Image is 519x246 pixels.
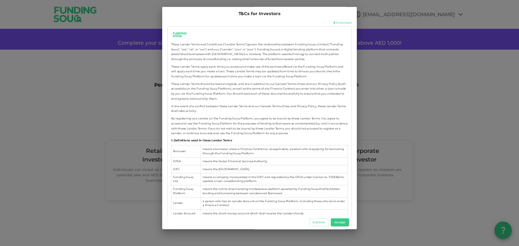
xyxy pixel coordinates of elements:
span: These Lender Terms should be read alongside, and are in addition to our General Terms of Use and ... [171,82,348,101]
span: These Lender Terms apply each time you access and make use of the services offered via the Fundin... [171,64,348,79]
td: means a borrower under a Finance Contract or, as applicable, a person who is applying for borrowi... [201,145,348,158]
td: DFSA [171,158,201,165]
td: means a company incorporated in the DIFC and regulated by the DFSA under licence no. F005822 to o... [201,173,348,185]
td: means the client money account which shall receive the Lender's funds. [201,209,348,217]
td: Borrower [171,145,201,158]
td: a person who has an Lender Account on the Funding Souq Platform, including those who lend under a... [201,197,348,210]
td: DIFC [171,165,201,173]
span: These Lender Terms and Conditions (“Lender Terms”) govern the relationship between Funding Souq L... [171,42,348,62]
span: By registering as a Lender on the Funding Souq Platform, you agree to be bound by these Lender Te... [171,116,348,136]
button: Decline [309,218,328,226]
td: Funding Souq Ltd. [171,173,201,185]
a: logo [171,30,348,39]
span: In the event of a conflict between these Lender Terms and our General Terms of Use and Privacy Po... [171,104,348,113]
td: Funding Souq Platform [171,185,201,197]
img: logo [171,30,188,39]
td: Lender [171,197,201,210]
td: Lender Account [171,209,201,217]
td: means the [GEOGRAPHIC_DATA]. [201,165,348,173]
td: means the online direct lending marketplace platform operated by Funding Souq that facilitates le... [201,185,348,197]
span: T&Cs for Investors [239,10,281,17]
h6: 1. Definitions used in these Lender Terms [171,138,348,143]
a: Download [336,21,351,25]
button: Accept [331,218,349,226]
td: means the Dubai Financial Services Authority. [201,158,348,165]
